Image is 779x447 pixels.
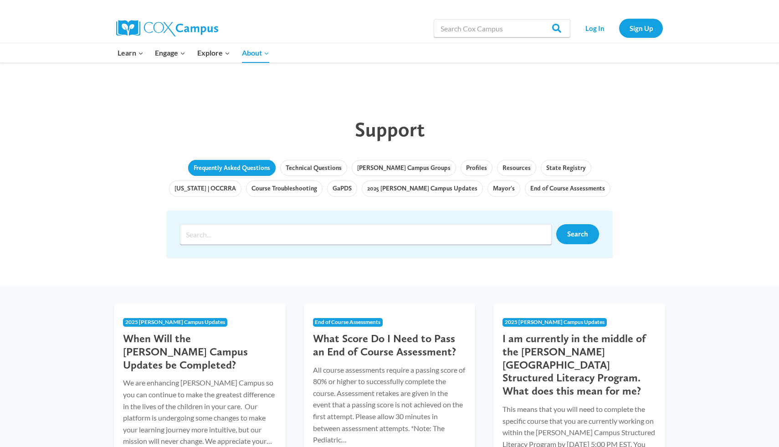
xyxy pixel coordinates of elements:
p: We are enhancing [PERSON_NAME] Campus so you can continue to make the greatest difference in the ... [123,377,277,447]
a: GaPDS [327,180,357,197]
a: 2025 [PERSON_NAME] Campus Updates [362,180,483,197]
button: Child menu of Engage [149,43,192,62]
a: End of Course Assessments [525,180,610,197]
a: Frequently Asked Questions [188,160,276,176]
h3: I am currently in the middle of the [PERSON_NAME][GEOGRAPHIC_DATA] Structured Literacy Program. W... [502,332,656,398]
h3: When Will the [PERSON_NAME] Campus Updates be Completed? [123,332,277,371]
h3: What Score Do I Need to Pass an End of Course Assessment? [313,332,466,359]
nav: Secondary Navigation [575,19,663,37]
span: Support [355,117,425,141]
button: Child menu of About [236,43,275,62]
p: All course assessments require a passing score of 80% or higher to successfully complete the cour... [313,364,466,446]
a: Log In [575,19,615,37]
input: Search input [180,224,552,245]
span: End of Course Assessments [315,319,380,325]
button: Child menu of Explore [191,43,236,62]
a: Search [556,224,599,244]
a: Mayor's [487,180,520,197]
span: 2025 [PERSON_NAME] Campus Updates [125,319,225,325]
a: Course Troubleshooting [246,180,323,197]
input: Search Cox Campus [434,19,570,37]
nav: Primary Navigation [112,43,275,62]
a: Resources [497,160,536,176]
a: State Registry [541,160,591,176]
button: Child menu of Learn [112,43,149,62]
img: Cox Campus [116,20,218,36]
a: Technical Questions [280,160,347,176]
form: Search form [180,224,556,245]
a: Profiles [461,160,492,176]
span: Search [567,230,588,238]
a: [PERSON_NAME] Campus Groups [352,160,456,176]
a: Sign Up [619,19,663,37]
span: 2025 [PERSON_NAME] Campus Updates [505,319,605,325]
a: [US_STATE] | OCCRRA [169,180,241,197]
